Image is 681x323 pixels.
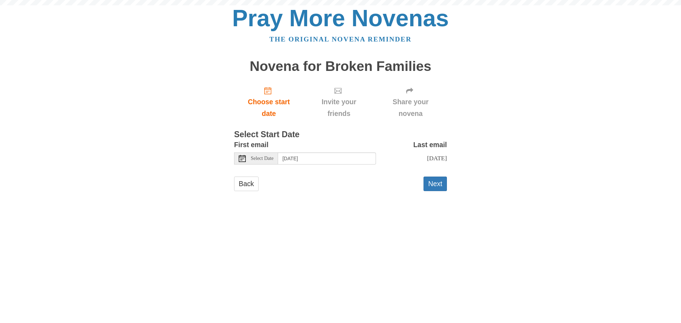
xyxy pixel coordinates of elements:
[311,96,367,119] span: Invite your friends
[234,59,447,74] h1: Novena for Broken Families
[423,177,447,191] button: Next
[241,96,297,119] span: Choose start date
[234,139,268,151] label: First email
[232,5,449,31] a: Pray More Novenas
[234,130,447,139] h3: Select Start Date
[234,81,304,123] a: Choose start date
[374,81,447,123] div: Click "Next" to confirm your start date first.
[427,155,447,162] span: [DATE]
[381,96,440,119] span: Share your novena
[234,177,259,191] a: Back
[251,156,273,161] span: Select Date
[270,35,412,43] a: The original novena reminder
[304,81,374,123] div: Click "Next" to confirm your start date first.
[413,139,447,151] label: Last email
